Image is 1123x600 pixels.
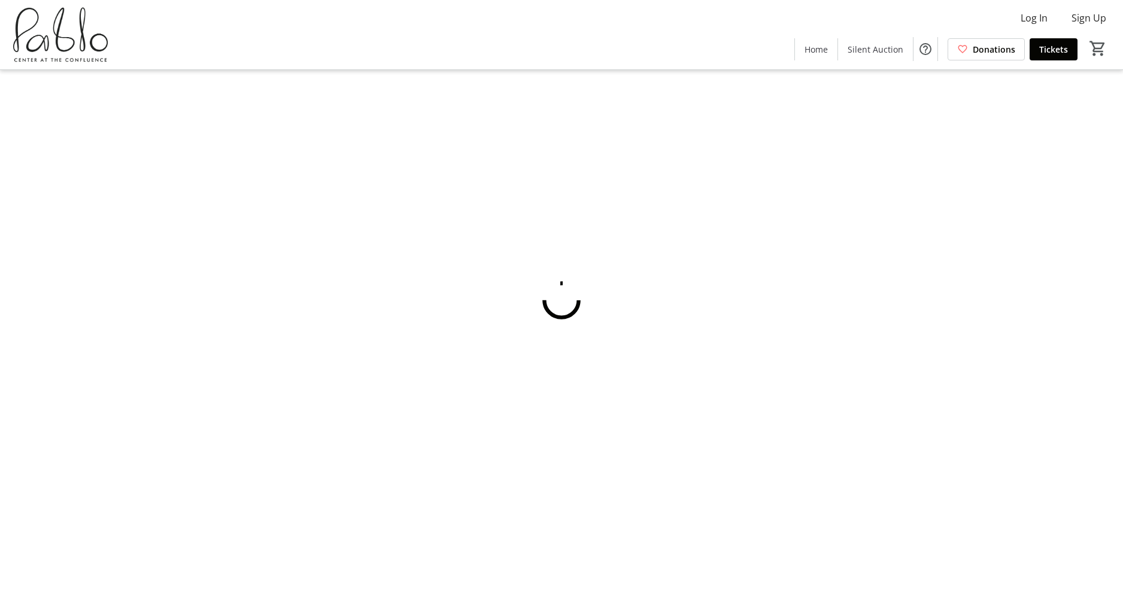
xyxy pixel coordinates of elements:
span: Silent Auction [848,43,903,56]
span: Tickets [1039,43,1068,56]
span: Sign Up [1072,11,1106,25]
span: Home [805,43,828,56]
span: Log In [1021,11,1048,25]
button: Help [913,37,937,61]
span: Donations [973,43,1015,56]
a: Tickets [1030,38,1078,60]
button: Cart [1087,38,1109,59]
a: Donations [948,38,1025,60]
a: Home [795,38,837,60]
a: Silent Auction [838,38,913,60]
button: Sign Up [1062,8,1116,28]
button: Log In [1011,8,1057,28]
img: Pablo Center's Logo [7,5,114,65]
